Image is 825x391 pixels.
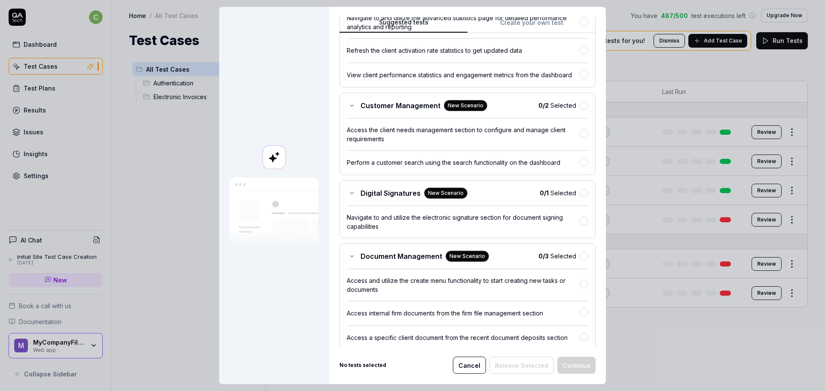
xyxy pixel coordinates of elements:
[540,189,549,197] b: 0 / 1
[489,357,554,374] button: Remove Selected
[347,276,580,294] div: Access and utilize the create menu functionality to start creating new tasks or documents
[347,125,580,143] div: Access the client needs management section to configure and manage client requirements
[467,18,596,33] button: Create your own test
[557,357,596,374] button: Continue
[444,100,487,111] div: New Scenario
[339,361,386,369] b: No tests selected
[538,101,576,110] span: Selected
[538,102,549,109] b: 0 / 2
[538,252,576,261] span: Selected
[347,333,580,342] div: Access a specific client document from the recent document deposits section
[361,251,442,261] span: Document Management
[361,188,421,198] span: Digital Signatures
[424,188,467,199] div: New Scenario
[339,18,467,33] button: Suggested tests
[347,309,580,318] div: Access internal firm documents from the firm file management section
[347,213,580,231] div: Navigate to and utilize the electronic signature section for document signing capabilities
[446,251,489,262] div: New Scenario
[538,252,549,260] b: 0 / 3
[347,158,580,167] div: Perform a customer search using the search functionality on the dashboard
[453,357,486,374] button: Cancel
[347,70,580,79] div: View client performance statistics and engagement metrics from the dashboard
[347,46,580,55] div: Refresh the client activation rate statistics to get updated data
[540,188,576,197] span: Selected
[229,178,319,246] img: Our AI scans your site and suggests things to test
[361,100,440,111] span: Customer Management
